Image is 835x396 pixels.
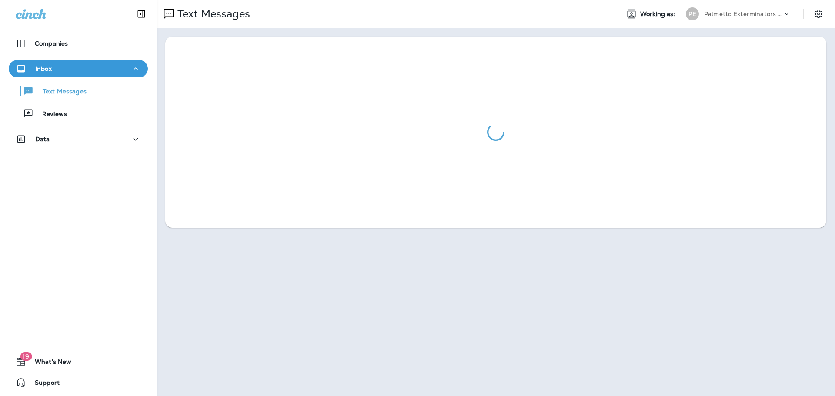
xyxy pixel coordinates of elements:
[9,353,148,370] button: 19What's New
[640,10,677,18] span: Working as:
[129,5,154,23] button: Collapse Sidebar
[9,82,148,100] button: Text Messages
[174,7,250,20] p: Text Messages
[686,7,699,20] div: PE
[9,130,148,148] button: Data
[9,104,148,123] button: Reviews
[20,352,32,361] span: 19
[35,65,52,72] p: Inbox
[9,35,148,52] button: Companies
[26,379,60,389] span: Support
[26,358,71,369] span: What's New
[33,110,67,119] p: Reviews
[35,40,68,47] p: Companies
[35,136,50,143] p: Data
[9,60,148,77] button: Inbox
[811,6,826,22] button: Settings
[704,10,782,17] p: Palmetto Exterminators LLC
[9,374,148,391] button: Support
[34,88,87,96] p: Text Messages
